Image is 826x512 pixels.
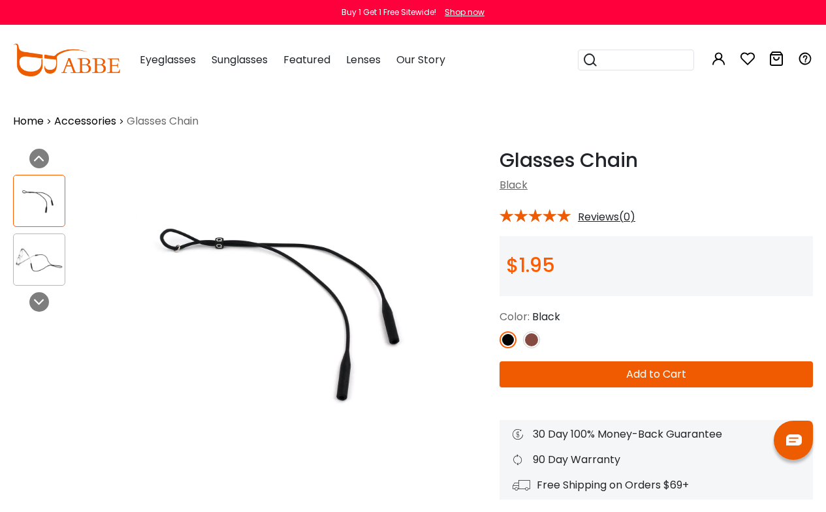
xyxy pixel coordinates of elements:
img: abbeglasses.com [13,44,120,76]
img: Glasses Chain Black Frames from ABBE Glasses [94,149,486,475]
a: Home [13,113,44,129]
img: Glasses Chain Black Frames from ABBE Glasses [14,188,65,214]
div: 90 Day Warranty [513,452,800,468]
img: chat [786,434,802,445]
span: $1.95 [506,251,555,279]
h1: Glasses Chain [500,149,813,172]
div: Buy 1 Get 1 Free Sitewide! [342,7,436,18]
span: Our Story [396,52,445,67]
span: Eyeglasses [140,52,196,67]
span: Lenses [346,52,381,67]
div: Shop now [445,7,484,18]
span: Reviews(0) [578,211,635,223]
span: Featured [283,52,330,67]
a: Black [500,177,528,192]
div: 30 Day 100% Money-Back Guarantee [513,427,800,442]
span: Color: [500,309,530,324]
img: Glasses Chain Black Frames from ABBE Glasses [14,247,65,273]
button: Add to Cart [500,361,813,387]
a: Accessories [54,113,116,129]
span: Black [532,309,560,324]
div: Free Shipping on Orders $69+ [513,477,800,493]
a: Shop now [438,7,484,18]
span: Sunglasses [212,52,268,67]
span: Glasses Chain [127,113,199,129]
